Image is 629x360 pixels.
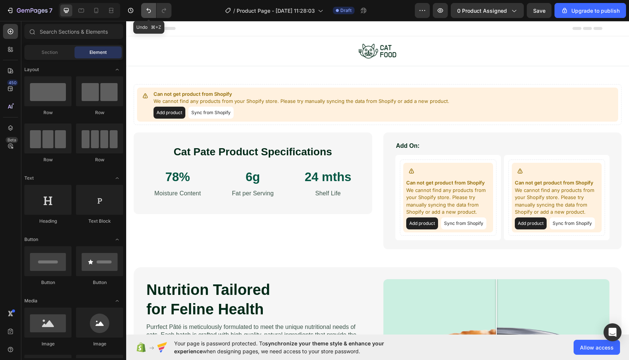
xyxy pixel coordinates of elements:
[111,295,123,307] span: Toggle open
[315,196,360,208] button: Sync from Shopify
[76,156,123,163] div: Row
[389,158,472,166] p: Can not get product from Shopify
[580,344,614,351] span: Allow access
[111,172,123,184] span: Toggle open
[280,158,364,166] p: Can not get product from Shopify
[171,148,233,164] p: 24 mths
[389,166,472,195] p: We cannot find any products from your Shopify store. Please try manually syncing the data from Sh...
[7,80,18,86] div: 450
[24,175,34,181] span: Text
[554,3,626,18] button: Upgrade to publish
[280,166,364,195] p: We cannot find any products from your Shopify store. Please try manually syncing the data from Sh...
[24,218,72,225] div: Heading
[233,7,235,15] span: /
[141,3,171,18] div: Undo/Redo
[6,137,18,143] div: Beta
[389,196,420,208] button: Add product
[24,109,72,116] div: Row
[270,121,483,129] p: Add On:
[24,156,72,163] div: Row
[533,7,546,14] span: Save
[24,236,38,243] span: Button
[24,279,72,286] div: Button
[76,109,123,116] div: Row
[457,7,507,15] span: 0 product assigned
[76,279,123,286] div: Button
[280,196,312,208] button: Add product
[604,323,622,341] div: Open Intercom Messenger
[174,340,384,354] span: synchronize your theme style & enhance your experience
[19,258,237,299] h2: Nutrition Tailored for Feline Health
[423,196,469,208] button: Sync from Shopify
[20,302,236,326] p: Purrfect Pâté is meticulously formulated to meet the unique nutritional needs of cats. Each batch...
[76,218,123,225] div: Text Block
[126,21,629,335] iframe: Design area
[89,49,107,56] span: Element
[574,340,620,355] button: Allow access
[340,7,352,14] span: Draft
[24,341,72,347] div: Image
[24,24,123,39] input: Search Sections & Elements
[111,234,123,245] span: Toggle open
[451,3,524,18] button: 0 product assigned
[527,3,551,18] button: Save
[171,169,233,177] p: Shelf Life
[24,66,39,73] span: Layout
[111,64,123,76] span: Toggle open
[24,298,37,304] span: Media
[561,7,620,15] div: Upgrade to publish
[42,49,58,56] span: Section
[49,6,52,15] p: 7
[237,7,315,15] span: Product Page - [DATE] 11:28:03
[3,3,56,18] button: 7
[174,339,413,355] span: Your page is password protected. To when designing pages, we need access to your store password.
[76,341,123,347] div: Image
